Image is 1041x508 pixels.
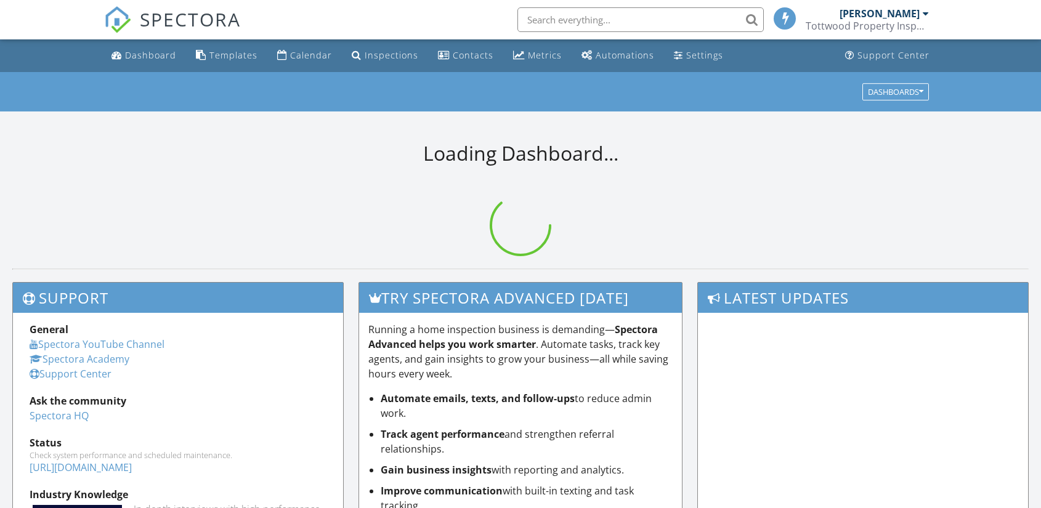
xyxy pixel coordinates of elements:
strong: Gain business insights [381,463,492,477]
div: Dashboard [125,49,176,61]
div: Industry Knowledge [30,487,326,502]
span: SPECTORA [140,6,241,32]
div: Status [30,435,326,450]
a: Automations (Basic) [577,44,659,67]
strong: Spectora Advanced helps you work smarter [368,323,658,351]
div: Contacts [453,49,493,61]
h3: Support [13,283,343,313]
div: Dashboards [868,87,923,96]
div: Support Center [857,49,930,61]
p: Running a home inspection business is demanding— . Automate tasks, track key agents, and gain ins... [368,322,673,381]
a: Metrics [508,44,567,67]
a: Support Center [30,367,111,381]
button: Dashboards [862,83,929,100]
a: Support Center [840,44,934,67]
div: Automations [596,49,654,61]
div: Metrics [528,49,562,61]
div: Templates [209,49,257,61]
a: Spectora HQ [30,409,89,422]
a: Contacts [433,44,498,67]
a: Dashboard [107,44,181,67]
a: Templates [191,44,262,67]
div: Settings [686,49,723,61]
img: The Best Home Inspection Software - Spectora [104,6,131,33]
a: Spectora Academy [30,352,129,366]
a: SPECTORA [104,17,241,42]
div: Tottwood Property Inspections, LLC [806,20,929,32]
div: Inspections [365,49,418,61]
a: Calendar [272,44,337,67]
div: [PERSON_NAME] [840,7,920,20]
li: and strengthen referral relationships. [381,427,673,456]
div: Ask the community [30,393,326,408]
li: to reduce admin work. [381,391,673,421]
div: Calendar [290,49,332,61]
li: with reporting and analytics. [381,462,673,477]
a: Settings [669,44,728,67]
h3: Try spectora advanced [DATE] [359,283,682,313]
strong: Automate emails, texts, and follow-ups [381,392,575,405]
strong: Track agent performance [381,427,504,441]
input: Search everything... [517,7,764,32]
strong: Improve communication [381,484,503,498]
div: Check system performance and scheduled maintenance. [30,450,326,460]
a: Inspections [347,44,423,67]
strong: General [30,323,68,336]
a: Spectora YouTube Channel [30,337,164,351]
a: [URL][DOMAIN_NAME] [30,461,132,474]
h3: Latest Updates [698,283,1028,313]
